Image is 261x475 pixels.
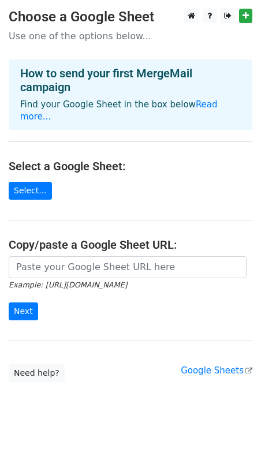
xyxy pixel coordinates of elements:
p: Find your Google Sheet in the box below [20,99,241,123]
a: Google Sheets [181,365,252,376]
h4: Copy/paste a Google Sheet URL: [9,238,252,252]
h3: Choose a Google Sheet [9,9,252,25]
a: Need help? [9,364,65,382]
input: Next [9,302,38,320]
a: Read more... [20,99,218,122]
p: Use one of the options below... [9,30,252,42]
small: Example: [URL][DOMAIN_NAME] [9,280,127,289]
input: Paste your Google Sheet URL here [9,256,247,278]
a: Select... [9,182,52,200]
h4: How to send your first MergeMail campaign [20,66,241,94]
h4: Select a Google Sheet: [9,159,252,173]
